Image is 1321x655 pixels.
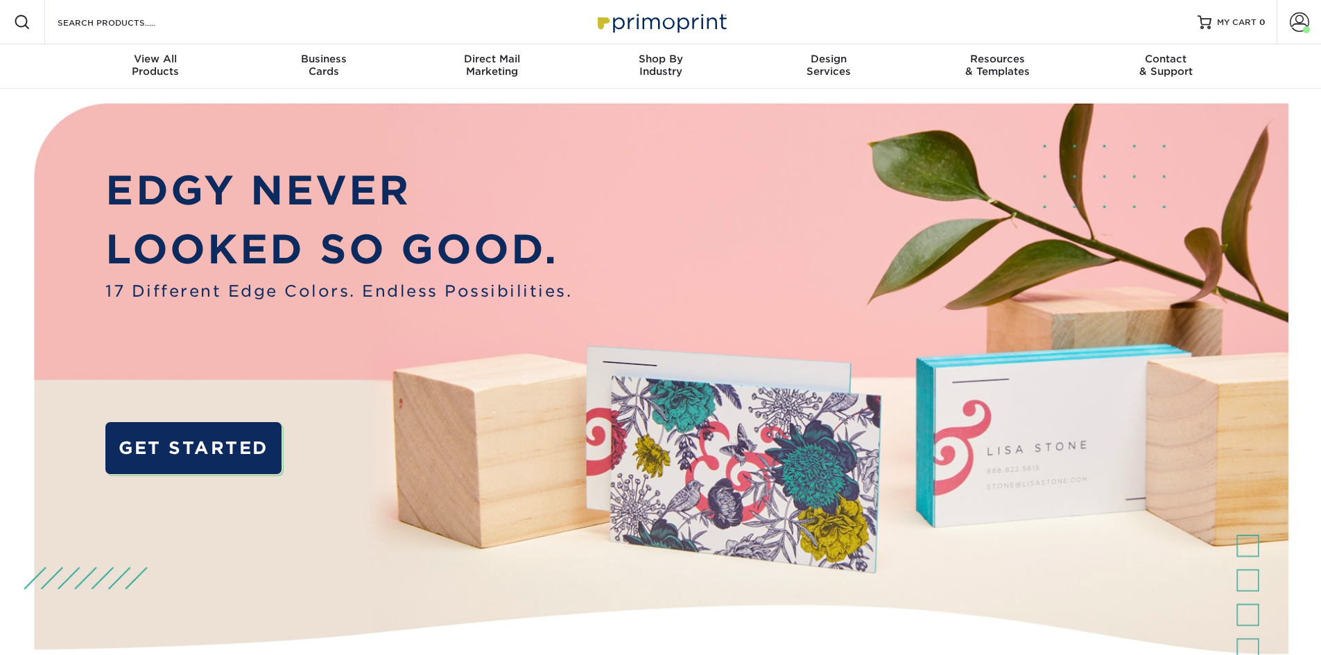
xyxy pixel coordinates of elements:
div: & Support [1082,53,1250,78]
div: Marketing [408,53,576,78]
span: Resources [913,53,1082,65]
div: Cards [239,53,408,78]
p: LOOKED SO GOOD. [105,220,572,279]
span: Shop By [576,53,745,65]
span: Contact [1082,53,1250,65]
a: DesignServices [745,44,913,89]
div: & Templates [913,53,1082,78]
div: Services [745,53,913,78]
span: MY CART [1217,17,1257,28]
span: Direct Mail [408,53,576,65]
a: Contact& Support [1082,44,1250,89]
a: GET STARTED [105,422,281,474]
input: SEARCH PRODUCTS..... [56,14,191,30]
a: Direct MailMarketing [408,44,576,89]
img: Primoprint [592,7,730,37]
span: 17 Different Edge Colors. Endless Possibilities. [105,279,572,303]
div: Industry [576,53,745,78]
a: BusinessCards [239,44,408,89]
div: Products [71,53,240,78]
span: Business [239,53,408,65]
a: Resources& Templates [913,44,1082,89]
span: Design [745,53,913,65]
span: 0 [1259,17,1266,27]
span: View All [71,53,240,65]
a: Shop ByIndustry [576,44,745,89]
a: View AllProducts [71,44,240,89]
p: EDGY NEVER [105,161,572,220]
